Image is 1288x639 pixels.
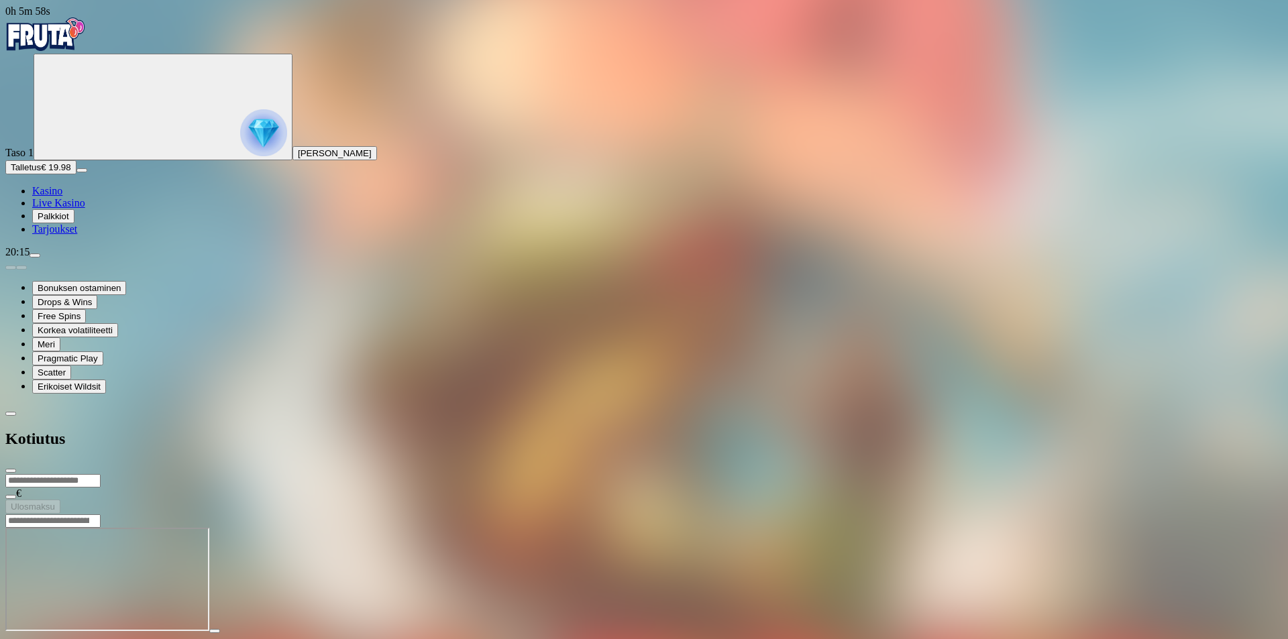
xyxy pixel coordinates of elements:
button: [PERSON_NAME] [292,146,377,160]
span: Drops & Wins [38,297,92,307]
a: Live Kasino [32,197,85,209]
span: Ulosmaksu [11,502,55,512]
span: € 19.98 [41,162,70,172]
span: Bonuksen ostaminen [38,283,121,293]
span: Talletus [11,162,41,172]
span: [PERSON_NAME] [298,148,372,158]
button: Talletusplus icon€ 19.98 [5,160,76,174]
input: Search [5,514,101,528]
span: 20:15 [5,246,30,257]
iframe: Big Bass Splash [5,528,209,631]
button: Drops & Wins [32,295,97,309]
span: Korkea volatiliteetti [38,325,113,335]
button: Erikoiset Wildsit [32,380,106,394]
button: reward progress [34,54,292,160]
span: € [16,487,21,499]
img: Fruta [5,17,86,51]
button: menu [30,253,40,257]
nav: Main menu [5,185,1283,235]
a: Tarjoukset [32,223,77,235]
button: Free Spins [32,309,86,323]
button: play icon [209,629,220,633]
button: Pragmatic Play [32,351,103,365]
nav: Primary [5,17,1283,235]
button: Korkea volatiliteetti [32,323,118,337]
button: Palkkiot [32,209,74,223]
button: Bonuksen ostaminen [32,281,126,295]
span: Pragmatic Play [38,353,98,363]
button: Meri [32,337,60,351]
img: reward progress [240,109,287,156]
a: Kasino [32,185,62,196]
span: user session time [5,5,50,17]
span: Free Spins [38,311,80,321]
span: Meri [38,339,55,349]
span: Erikoiset Wildsit [38,382,101,392]
button: prev slide [5,266,16,270]
span: Palkkiot [38,211,69,221]
h2: Kotiutus [5,430,1283,448]
button: eye icon [5,495,16,499]
button: next slide [16,266,27,270]
span: Scatter [38,367,66,377]
button: Scatter [32,365,71,380]
button: chevron-left icon [5,412,16,416]
button: close [5,469,16,473]
span: Taso 1 [5,147,34,158]
button: Ulosmaksu [5,500,60,514]
a: Fruta [5,42,86,53]
button: menu [76,168,87,172]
